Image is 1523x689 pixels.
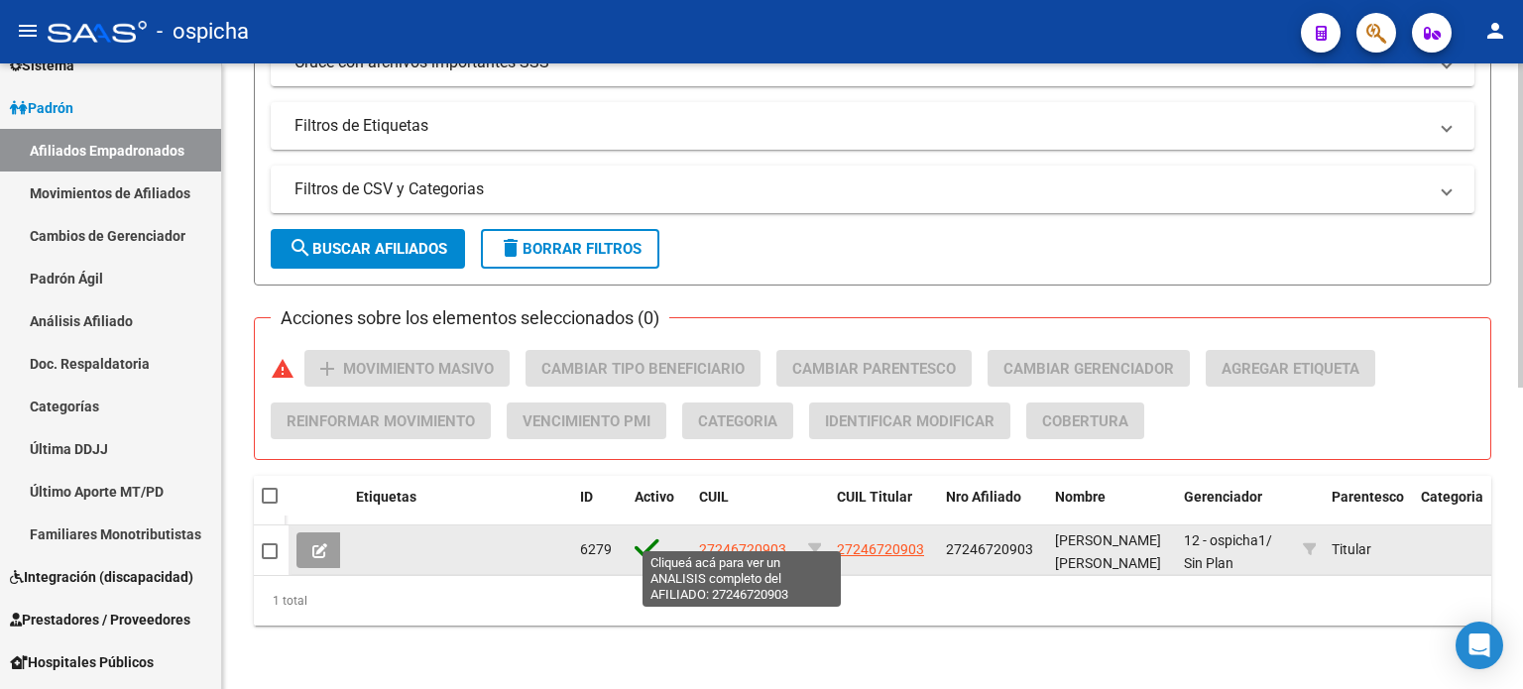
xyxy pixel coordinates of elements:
span: Agregar Etiqueta [1222,360,1359,378]
mat-expansion-panel-header: Filtros de CSV y Categorias [271,166,1474,213]
span: Cambiar Tipo Beneficiario [541,360,745,378]
span: Categoria [698,412,777,430]
span: Titular [1332,541,1371,557]
datatable-header-cell: Nro Afiliado [938,476,1047,541]
datatable-header-cell: Categoria [1413,476,1492,541]
button: Agregar Etiqueta [1206,350,1375,387]
span: Nro Afiliado [946,489,1021,505]
span: Sistema [10,55,74,76]
button: Cambiar Gerenciador [988,350,1190,387]
datatable-header-cell: Etiquetas [348,476,572,541]
span: Movimiento Masivo [343,360,494,378]
span: Gerenciador [1184,489,1262,505]
mat-icon: menu [16,19,40,43]
span: CUIL [699,489,729,505]
span: Cambiar Parentesco [792,360,956,378]
datatable-header-cell: Parentesco [1324,476,1413,541]
span: Identificar Modificar [825,412,995,430]
span: 12 - ospicha1 [1184,532,1266,548]
span: Etiquetas [356,489,416,505]
span: Prestadores / Proveedores [10,609,190,631]
mat-icon: person [1483,19,1507,43]
datatable-header-cell: Nombre [1047,476,1176,541]
datatable-header-cell: Activo [627,476,691,541]
mat-icon: delete [499,236,523,260]
datatable-header-cell: ID [572,476,627,541]
span: Categoria [1421,489,1483,505]
span: CUIL Titular [837,489,912,505]
span: - ospicha [157,10,249,54]
mat-icon: warning [271,357,294,381]
span: Parentesco [1332,489,1404,505]
mat-icon: add [315,357,339,381]
span: 6279 [580,541,612,557]
span: Padrón [10,97,73,119]
button: Movimiento Masivo [304,350,510,387]
div: Open Intercom Messenger [1456,622,1503,669]
div: 1 total [254,576,1491,626]
span: Hospitales Públicos [10,651,154,673]
mat-expansion-panel-header: Filtros de Etiquetas [271,102,1474,150]
span: Cambiar Gerenciador [1003,360,1174,378]
button: Identificar Modificar [809,402,1010,439]
button: Cambiar Parentesco [776,350,972,387]
button: Vencimiento PMI [507,402,666,439]
button: Buscar Afiliados [271,229,465,269]
span: 27246720903 [837,541,924,557]
span: Nombre [1055,489,1106,505]
span: [PERSON_NAME] [PERSON_NAME] [1055,532,1161,571]
span: 27246720903 [946,541,1033,557]
button: Borrar Filtros [481,229,659,269]
span: Reinformar Movimiento [287,412,475,430]
span: Integración (discapacidad) [10,566,193,588]
button: Reinformar Movimiento [271,402,491,439]
mat-icon: search [289,236,312,260]
span: Activo [635,489,674,505]
span: Borrar Filtros [499,240,642,258]
button: Categoria [682,402,793,439]
datatable-header-cell: CUIL Titular [829,476,938,541]
h3: Acciones sobre los elementos seleccionados (0) [271,304,669,332]
span: ID [580,489,593,505]
datatable-header-cell: CUIL [691,476,800,541]
mat-panel-title: Filtros de CSV y Categorias [294,178,1427,200]
button: Cobertura [1026,402,1144,439]
span: Buscar Afiliados [289,240,447,258]
span: Cobertura [1042,412,1128,430]
span: Vencimiento PMI [523,412,650,430]
datatable-header-cell: Gerenciador [1176,476,1295,541]
mat-panel-title: Filtros de Etiquetas [294,115,1427,137]
span: 27246720903 [699,541,786,557]
button: Cambiar Tipo Beneficiario [526,350,761,387]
